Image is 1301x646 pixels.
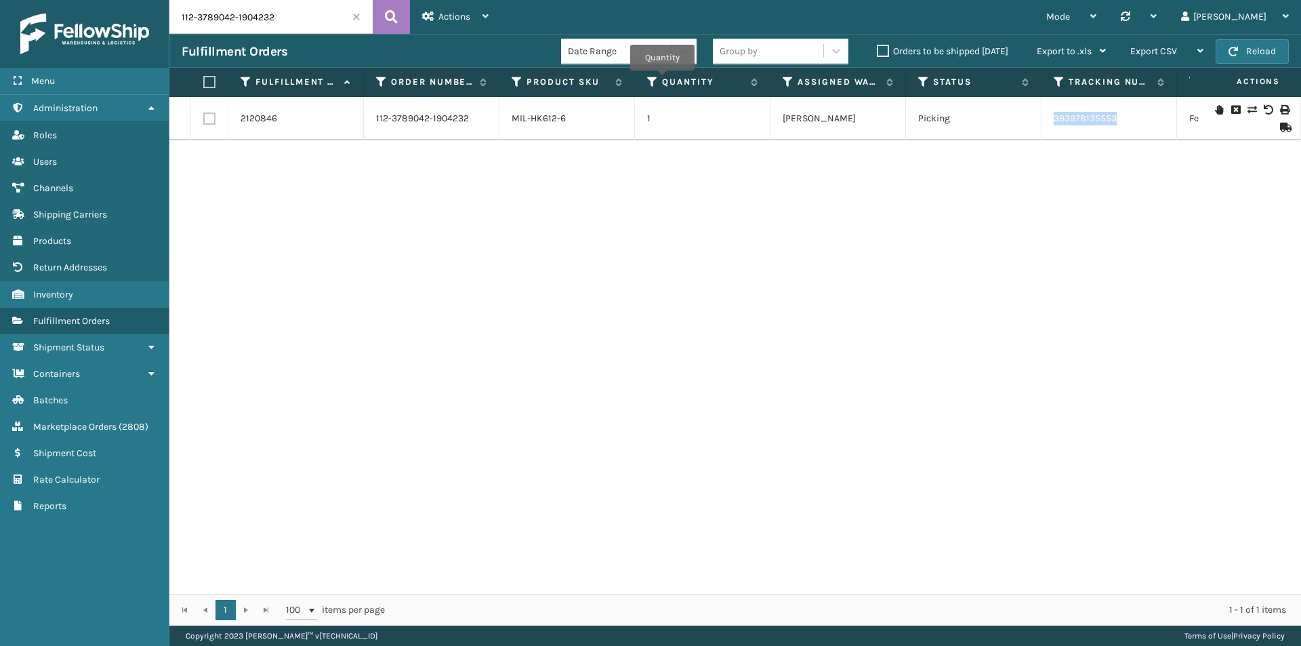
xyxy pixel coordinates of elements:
[1216,39,1289,64] button: Reload
[33,262,107,273] span: Return Addresses
[33,395,68,406] span: Batches
[1280,105,1288,115] i: Print Label
[438,11,470,22] span: Actions
[376,112,469,125] a: 112-3789042-1904232
[877,45,1008,57] label: Orders to be shipped [DATE]
[33,500,66,512] span: Reports
[33,421,117,432] span: Marketplace Orders
[33,129,57,141] span: Roles
[933,76,1015,88] label: Status
[1231,105,1239,115] i: Request to Be Cancelled
[391,76,473,88] label: Order Number
[526,76,608,88] label: Product SKU
[241,112,277,125] a: 2120846
[33,474,100,485] span: Rate Calculator
[1046,11,1070,22] span: Mode
[20,14,149,54] img: logo
[33,342,104,353] span: Shipment Status
[635,97,770,140] td: 1
[1194,70,1288,93] span: Actions
[1130,45,1177,57] span: Export CSV
[33,235,71,247] span: Products
[255,76,337,88] label: Fulfillment Order Id
[512,113,566,124] a: MIL-HK612-6
[33,315,110,327] span: Fulfillment Orders
[1247,105,1256,115] i: Change shipping
[1264,105,1272,115] i: Void Label
[1037,45,1092,57] span: Export to .xls
[33,156,57,167] span: Users
[33,289,73,300] span: Inventory
[720,44,758,58] div: Group by
[33,447,96,459] span: Shipment Cost
[770,97,906,140] td: [PERSON_NAME]
[662,76,744,88] label: Quantity
[1215,105,1223,115] i: On Hold
[1233,631,1285,641] a: Privacy Policy
[568,44,673,58] div: Date Range
[1184,631,1231,641] a: Terms of Use
[119,421,148,432] span: ( 2808 )
[1054,113,1117,124] a: 393978135553
[1184,626,1285,646] div: |
[1069,76,1151,88] label: Tracking Number
[186,626,377,646] p: Copyright 2023 [PERSON_NAME]™ v [TECHNICAL_ID]
[215,600,236,620] a: 1
[1280,123,1288,132] i: Mark as Shipped
[404,603,1286,617] div: 1 - 1 of 1 items
[906,97,1041,140] td: Picking
[33,209,107,220] span: Shipping Carriers
[286,600,385,620] span: items per page
[798,76,880,88] label: Assigned Warehouse
[31,75,55,87] span: Menu
[286,603,306,617] span: 100
[182,43,287,60] h3: Fulfillment Orders
[33,182,73,194] span: Channels
[33,368,80,380] span: Containers
[33,102,98,114] span: Administration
